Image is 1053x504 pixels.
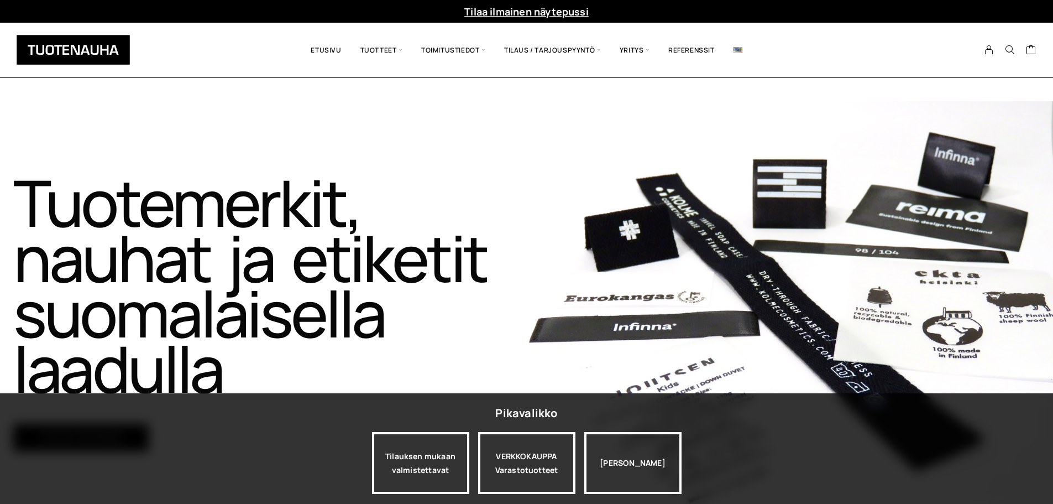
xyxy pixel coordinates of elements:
a: Tilaa ilmainen näytepussi [464,5,589,18]
button: Search [999,45,1020,55]
span: Toimitustiedot [412,31,495,69]
a: My Account [978,45,1000,55]
span: Tilaus / Tarjouspyyntö [495,31,610,69]
a: VERKKOKAUPPAVarastotuotteet [478,432,575,494]
img: Tuotenauha Oy [17,35,130,65]
a: Etusivu [301,31,350,69]
a: Cart [1026,44,1036,58]
div: [PERSON_NAME] [584,432,682,494]
a: Tilauksen mukaan valmistettavat [372,432,469,494]
h1: Tuotemerkit, nauhat ja etiketit suomalaisella laadulla​ [13,175,525,396]
a: Referenssit [659,31,724,69]
span: Yritys [610,31,659,69]
span: Tuotteet [351,31,412,69]
div: VERKKOKAUPPA Varastotuotteet [478,432,575,494]
img: English [734,47,742,53]
div: Pikavalikko [495,403,557,423]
